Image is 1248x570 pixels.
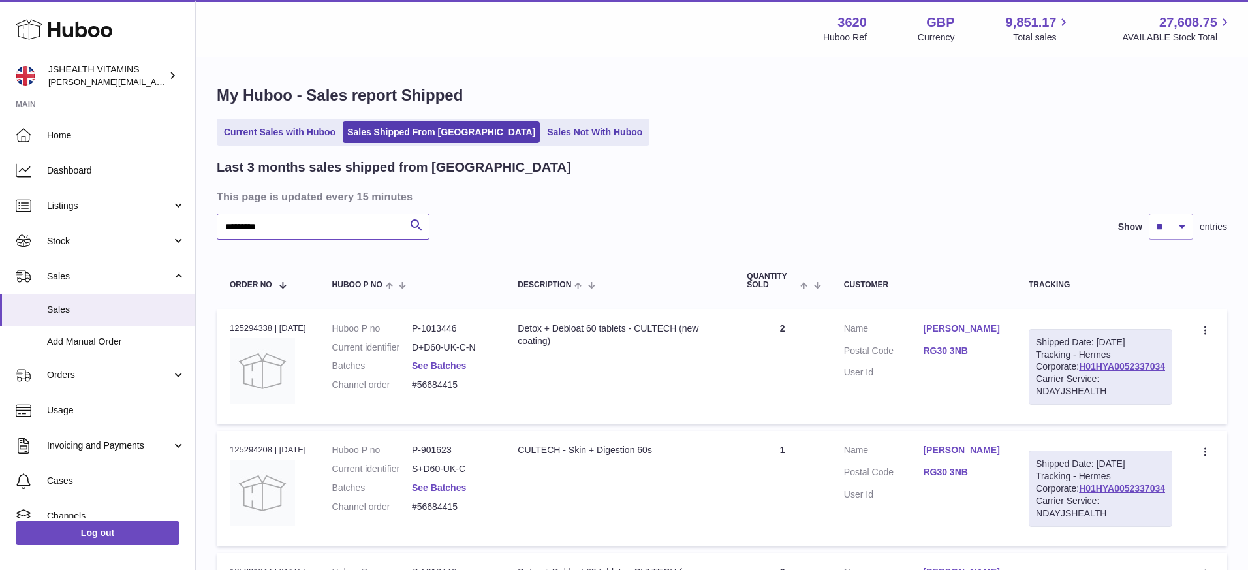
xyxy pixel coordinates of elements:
dt: Postal Code [844,345,924,360]
dt: Current identifier [332,341,412,354]
div: Customer [844,281,1003,289]
span: Invoicing and Payments [47,439,172,452]
a: Sales Not With Huboo [542,121,647,143]
a: [PERSON_NAME] [923,323,1003,335]
div: Tracking [1029,281,1172,289]
dt: Current identifier [332,463,412,475]
a: 27,608.75 AVAILABLE Stock Total [1122,14,1232,44]
span: Dashboard [47,165,185,177]
label: Show [1118,221,1142,233]
span: 9,851.17 [1006,14,1057,31]
div: JSHEALTH VITAMINS [48,63,166,88]
dt: Name [844,444,924,460]
div: Shipped Date: [DATE] [1036,336,1165,349]
span: Usage [47,404,185,417]
a: Current Sales with Huboo [219,121,340,143]
dt: Name [844,323,924,338]
span: 27,608.75 [1159,14,1217,31]
img: no-photo.jpg [230,338,295,404]
div: Tracking - Hermes Corporate: [1029,451,1172,526]
td: 2 [734,309,830,424]
a: RG30 3NB [923,345,1003,357]
dt: Huboo P no [332,444,412,456]
dd: P-901623 [412,444,491,456]
div: 125294338 | [DATE] [230,323,306,334]
a: Log out [16,521,179,545]
a: H01HYA0052337034 [1079,361,1165,372]
div: 125294208 | [DATE] [230,444,306,456]
div: Currency [918,31,955,44]
span: Orders [47,369,172,381]
a: Sales Shipped From [GEOGRAPHIC_DATA] [343,121,540,143]
span: Total sales [1013,31,1071,44]
dt: Channel order [332,379,412,391]
a: See Batches [412,360,466,371]
div: Tracking - Hermes Corporate: [1029,329,1172,405]
dd: D+D60-UK-C-N [412,341,491,354]
span: Sales [47,270,172,283]
span: Sales [47,304,185,316]
dd: #56684415 [412,501,491,513]
dt: User Id [844,366,924,379]
span: Order No [230,281,272,289]
dd: S+D60-UK-C [412,463,491,475]
div: Detox + Debloat 60 tablets - CULTECH (new coating) [518,323,721,347]
a: [PERSON_NAME] [923,444,1003,456]
span: Stock [47,235,172,247]
a: H01HYA0052337034 [1079,483,1165,494]
h2: Last 3 months sales shipped from [GEOGRAPHIC_DATA] [217,159,571,176]
strong: GBP [926,14,954,31]
div: CULTECH - Skin + Digestion 60s [518,444,721,456]
div: Huboo Ref [823,31,867,44]
div: Carrier Service: NDAYJSHEALTH [1036,495,1165,520]
span: entries [1200,221,1227,233]
dd: P-1013446 [412,323,491,335]
dt: Huboo P no [332,323,412,335]
span: Description [518,281,571,289]
div: Carrier Service: NDAYJSHEALTH [1036,373,1165,398]
img: no-photo.jpg [230,460,295,526]
span: Cases [47,475,185,487]
img: francesca@jshealthvitamins.com [16,66,35,86]
span: Huboo P no [332,281,382,289]
strong: 3620 [837,14,867,31]
div: Shipped Date: [DATE] [1036,458,1165,470]
dt: Batches [332,360,412,372]
dt: User Id [844,488,924,501]
a: RG30 3NB [923,466,1003,479]
span: Home [47,129,185,142]
dd: #56684415 [412,379,491,391]
a: 9,851.17 Total sales [1006,14,1072,44]
dt: Channel order [332,501,412,513]
td: 1 [734,431,830,546]
span: Listings [47,200,172,212]
dt: Batches [332,482,412,494]
span: Channels [47,510,185,522]
span: Add Manual Order [47,336,185,348]
h3: This page is updated every 15 minutes [217,189,1224,204]
span: Quantity Sold [747,272,797,289]
a: See Batches [412,483,466,493]
dt: Postal Code [844,466,924,482]
span: AVAILABLE Stock Total [1122,31,1232,44]
span: [PERSON_NAME][EMAIL_ADDRESS][DOMAIN_NAME] [48,76,262,87]
h1: My Huboo - Sales report Shipped [217,85,1227,106]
